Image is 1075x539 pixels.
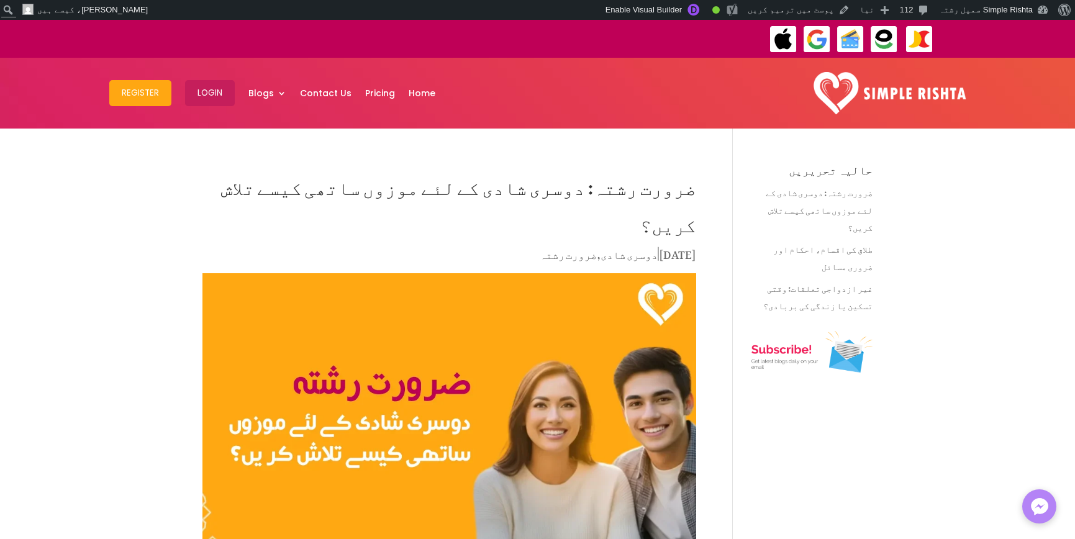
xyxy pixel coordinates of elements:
span: [PERSON_NAME] [81,5,148,14]
img: GooglePay-icon [803,25,831,53]
a: Blogs [248,61,286,125]
h4: حالیہ تحریریں [751,165,873,182]
a: غیر ازدواجی تعلقات: وقتی تسکین یا زندگی کی بربادی؟ [763,275,873,314]
a: ضرورت رشتہ: دوسری شادی کے لئے موزوں ساتھی کیسے تلاش کریں؟ [766,179,873,236]
a: Pricing [365,61,395,125]
a: ضرورت رشتہ [540,239,597,265]
img: EasyPaisa-icon [870,25,898,53]
a: طلاق کی اقسام، احکام اور ضروری مسائل [773,236,873,275]
p: | , [202,245,696,269]
a: Register [109,61,171,125]
a: Contact Us [300,61,352,125]
div: Good [712,6,720,14]
a: Home [409,61,435,125]
a: Login [185,61,235,125]
span: [DATE] [659,239,696,265]
a: دوسری شادی [601,239,658,265]
h1: ضرورت رشتہ: دوسری شادی کے لئے موزوں ساتھی کیسے تلاش کریں؟ [202,165,696,245]
img: Messenger [1027,494,1052,519]
button: Login [185,80,235,106]
button: Register [109,80,171,106]
img: JazzCash-icon [905,25,933,53]
img: Credit Cards [837,25,864,53]
img: ApplePay-icon [769,25,797,53]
